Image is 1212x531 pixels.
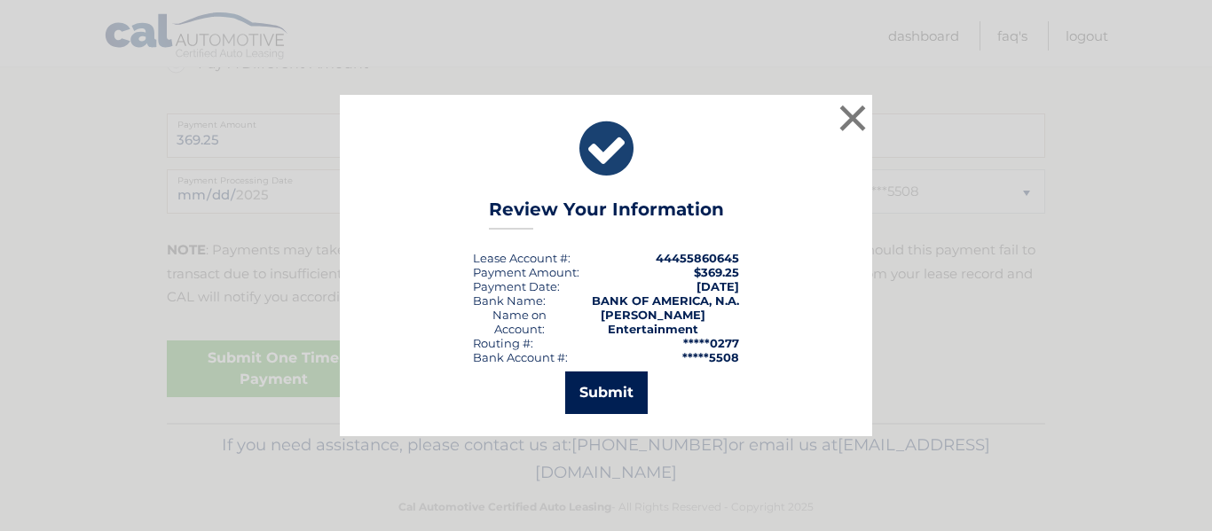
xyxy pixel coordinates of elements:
[473,251,571,265] div: Lease Account #:
[835,100,870,136] button: ×
[473,293,546,308] div: Bank Name:
[473,350,568,364] div: Bank Account #:
[697,279,739,293] span: [DATE]
[656,251,739,265] strong: 44455860645
[489,199,724,230] h3: Review Your Information
[473,279,557,293] span: Payment Date
[473,265,579,279] div: Payment Amount:
[473,308,566,336] div: Name on Account:
[694,265,739,279] span: $369.25
[601,308,705,336] strong: [PERSON_NAME] Entertainment
[565,371,648,414] button: Submit
[592,293,739,308] strong: BANK OF AMERICA, N.A.
[473,279,560,293] div: :
[473,336,533,350] div: Routing #:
